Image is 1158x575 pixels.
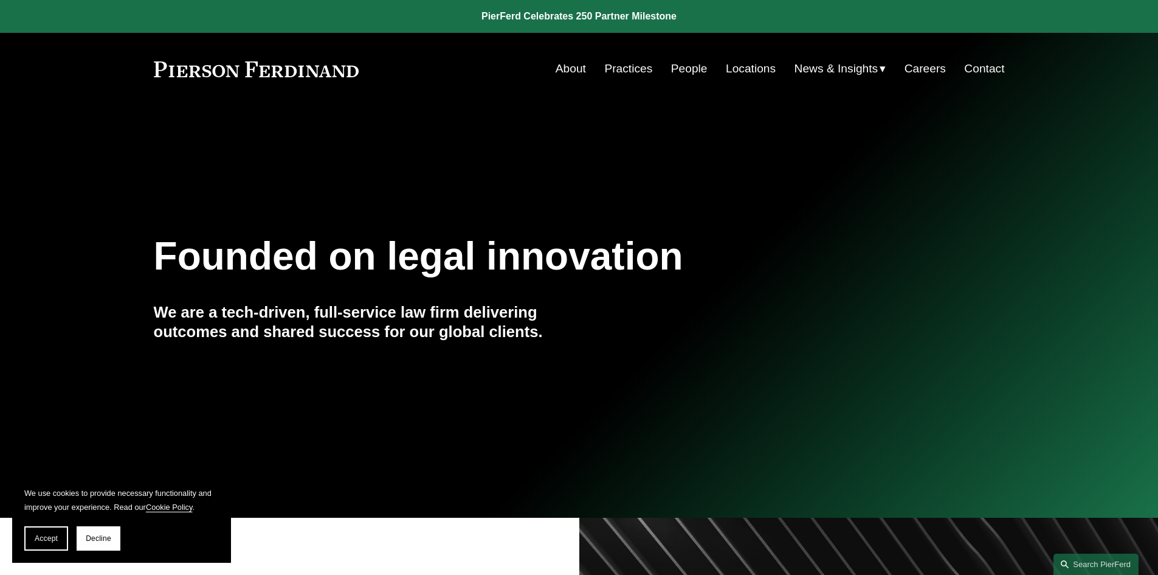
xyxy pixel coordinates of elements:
[154,302,579,342] h4: We are a tech-driven, full-service law firm delivering outcomes and shared success for our global...
[146,503,193,512] a: Cookie Policy
[154,234,863,279] h1: Founded on legal innovation
[604,57,652,80] a: Practices
[905,57,946,80] a: Careers
[671,57,708,80] a: People
[12,474,231,563] section: Cookie banner
[24,486,219,514] p: We use cookies to provide necessary functionality and improve your experience. Read our .
[35,534,58,543] span: Accept
[24,526,68,551] button: Accept
[964,57,1004,80] a: Contact
[794,58,878,80] span: News & Insights
[1053,554,1139,575] a: Search this site
[86,534,111,543] span: Decline
[794,57,886,80] a: folder dropdown
[77,526,120,551] button: Decline
[726,57,776,80] a: Locations
[556,57,586,80] a: About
